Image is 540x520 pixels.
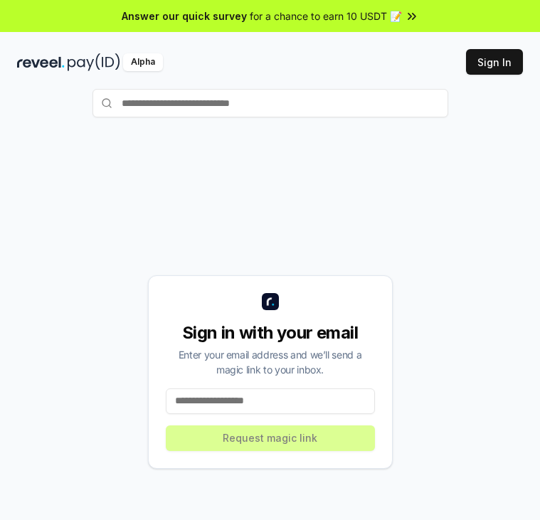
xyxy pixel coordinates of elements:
[17,53,65,71] img: reveel_dark
[262,293,279,310] img: logo_small
[166,322,375,344] div: Sign in with your email
[166,347,375,377] div: Enter your email address and we’ll send a magic link to your inbox.
[68,53,120,71] img: pay_id
[466,49,523,75] button: Sign In
[250,9,402,23] span: for a chance to earn 10 USDT 📝
[122,9,247,23] span: Answer our quick survey
[123,53,163,71] div: Alpha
